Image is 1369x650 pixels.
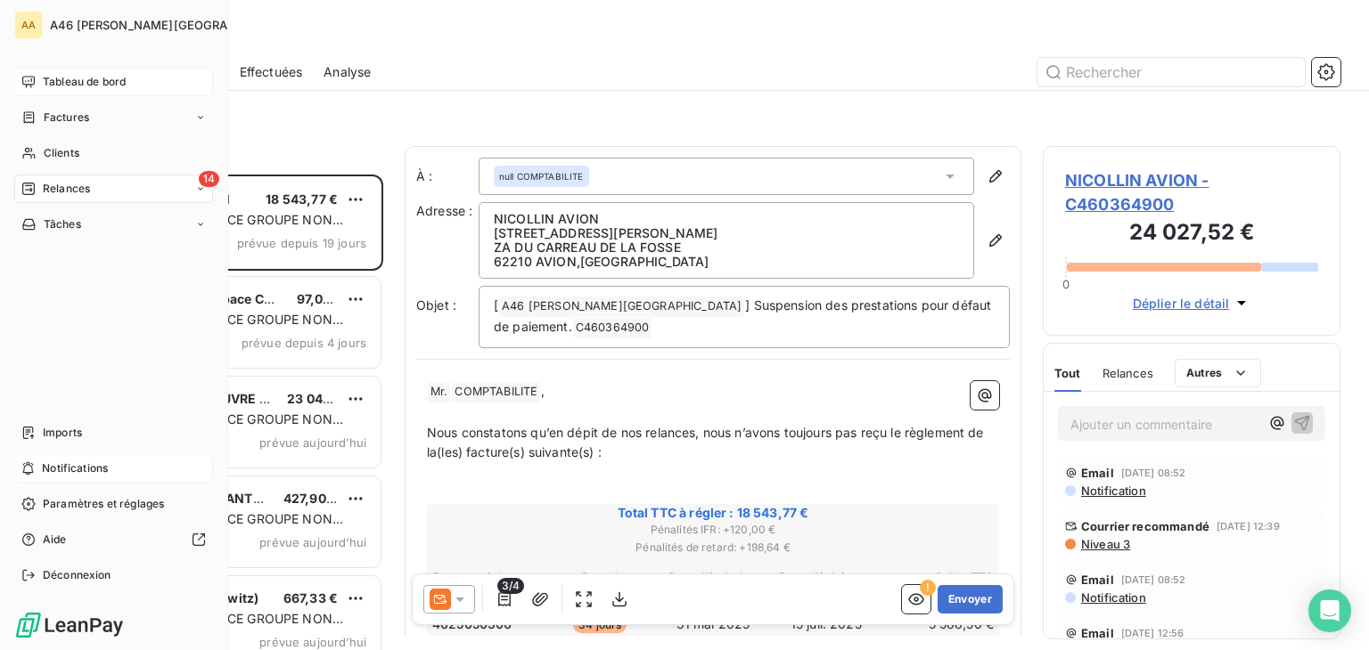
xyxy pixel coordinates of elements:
h3: 24 027,52 € [1065,216,1318,252]
span: Email [1081,626,1114,640]
span: Relances [43,181,90,197]
span: Aide [43,532,67,548]
span: Notification [1079,483,1146,498]
span: Email [1081,573,1114,587]
a: Tableau de bord [14,68,213,96]
p: ZA DU CARREAU DE LA FOSSE [494,240,959,255]
th: Solde TTC [883,568,995,587]
span: prévue depuis 19 jours [237,236,366,250]
a: Imports [14,418,213,447]
th: Date d’émission [658,568,769,587]
span: Tout [1054,366,1081,380]
span: 18 543,77 € [266,191,338,207]
span: Pénalités IFR : + 120,00 € [430,522,996,538]
th: Date d’échéance [770,568,881,587]
span: FONDATION OEUVRE DE LA CROIX [126,391,338,406]
input: Rechercher [1037,58,1305,86]
span: Relances [1103,366,1153,380]
span: Déplier le détail [1133,294,1230,313]
span: Courrier recommandé [1081,519,1209,533]
span: Pénalités de retard : + 198,64 € [430,540,996,556]
span: [DATE] 08:52 [1121,467,1186,478]
span: PLAN DE RELANCE GROUPE NON AUTOMATIQUE [127,411,343,444]
span: Email [1081,466,1114,480]
p: 62210 AVION , [GEOGRAPHIC_DATA] [494,255,959,269]
button: Autres [1175,359,1261,387]
a: Paramètres et réglages [14,490,213,518]
a: Clients [14,139,213,167]
span: Tâches [44,216,81,232]
span: Nous constatons qu’en dépit de nos relances, nous n’avons toujours pas reçu le règlement de la(le... [427,425,988,460]
span: 427,90 € [283,491,338,506]
span: Total TTC à régler : 18 543,77 € [430,504,996,522]
span: 3/4 [497,578,524,594]
a: Aide [14,525,213,554]
span: , [541,383,545,398]
span: prévue aujourd’hui [259,635,366,649]
span: [DATE] 12:56 [1121,628,1185,638]
span: 0 [1062,277,1070,291]
span: 23 043,15 € [287,391,360,406]
span: Adresse : [416,203,472,218]
span: PLAN DE RELANCE GROUPE NON AUTOMATIQUE [127,312,343,345]
span: Mr. [428,382,450,402]
th: Retard [545,568,656,587]
span: PLAN DE RELANCE GROUPE NON AUTOMATIQUE [127,611,343,644]
p: NICOLLIN AVION [494,212,959,226]
div: grid [86,175,383,650]
span: Factures [44,110,89,126]
span: null COMPTABILITE [499,170,584,183]
p: [STREET_ADDRESS][PERSON_NAME] [494,226,959,240]
span: [DATE] 12:39 [1217,521,1280,532]
span: C460364900 [573,318,652,338]
span: prévue depuis 4 jours [242,336,366,350]
span: Niveau 3 [1079,537,1130,551]
span: [DATE] 08:52 [1121,574,1186,585]
span: Clients [44,145,79,161]
span: Paramètres et réglages [43,496,164,512]
span: prévue aujourd’hui [259,435,366,450]
label: À : [416,167,479,185]
span: COMPTABILITE [452,382,540,402]
button: Envoyer [938,585,1003,613]
span: PLAN DE RELANCE GROUPE NON AUTOMATIQUE [127,212,343,245]
span: Notification [1079,590,1146,605]
span: NICOLLIN AVION - C460364900 [1065,168,1318,216]
span: A46 [PERSON_NAME][GEOGRAPHIC_DATA] [50,18,296,32]
span: Analyse [324,63,371,81]
span: A46 [PERSON_NAME][GEOGRAPHIC_DATA] [499,297,744,317]
span: 667,33 € [283,590,338,605]
span: Déconnexion [43,567,111,583]
span: Effectuées [240,63,303,81]
th: Factures échues [431,568,543,587]
div: AA [14,11,43,39]
span: Tableau de bord [43,74,126,90]
button: Déplier le détail [1127,293,1257,313]
span: PLAN DE RELANCE GROUPE NON AUTOMATIQUE [127,511,343,544]
img: Logo LeanPay [14,611,125,639]
span: Notifications [42,460,108,476]
a: Tâches [14,210,213,239]
span: ] Suspension des prestations pour défaut de paiement. [494,297,995,334]
span: 97,08 € [297,291,343,306]
span: 14 [199,171,219,187]
span: prévue aujourd’hui [259,535,366,549]
span: Imports [43,425,82,441]
div: Open Intercom Messenger [1308,589,1351,632]
span: [ [494,297,498,313]
span: Objet : [416,297,456,313]
a: Factures [14,103,213,132]
a: 14Relances [14,175,213,203]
